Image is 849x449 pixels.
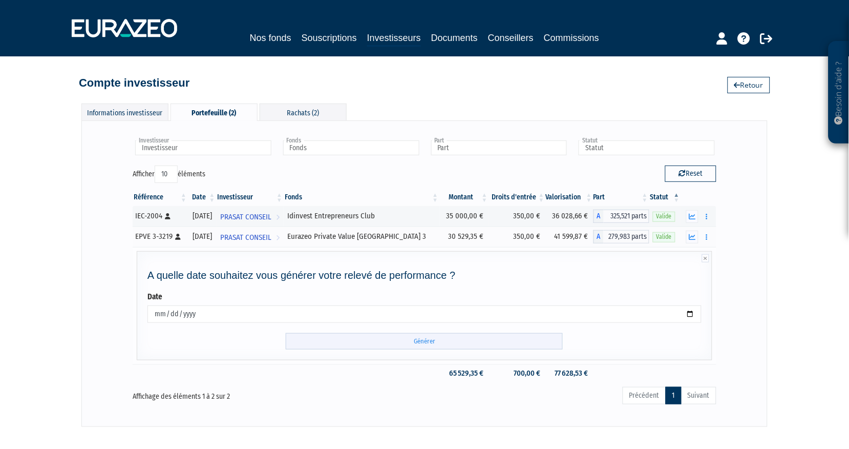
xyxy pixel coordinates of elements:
[440,364,489,382] td: 65 529,35 €
[431,31,478,45] a: Documents
[488,31,534,45] a: Conseillers
[287,231,436,242] div: Eurazeo Private Value [GEOGRAPHIC_DATA] 3
[546,227,593,247] td: 41 599,87 €
[192,211,213,221] div: [DATE]
[302,31,357,45] a: Souscriptions
[593,230,649,243] div: A - Eurazeo Private Value Europe 3
[546,364,593,382] td: 77 628,53 €
[188,189,217,206] th: Date: activer pour trier la colonne par ordre croissant
[593,189,649,206] th: Part: activer pour trier la colonne par ordre croissant
[604,230,649,243] span: 279,983 parts
[544,31,599,45] a: Commissions
[593,210,604,223] span: A
[175,234,181,240] i: [Français] Personne physique
[147,292,162,302] label: Date
[250,31,291,45] a: Nos fonds
[284,189,440,206] th: Fonds: activer pour trier la colonne par ordre croissant
[133,189,188,206] th: Référence : activer pour trier la colonne par ordre croissant
[546,206,593,227] td: 36 028,66 €
[287,211,436,221] div: Idinvest Entrepreneurs Club
[604,210,649,223] span: 325,521 parts
[286,333,563,350] input: Générer
[665,166,716,182] button: Reset
[489,189,546,206] th: Droits d'entrée: activer pour trier la colonne par ordre croissant
[833,47,845,139] p: Besoin d'aide ?
[165,213,171,219] i: [Français] Personne physique
[489,227,546,247] td: 350,00 €
[217,227,284,247] a: PRASAT CONSEIL
[217,206,284,227] a: PRASAT CONSEIL
[260,104,347,120] div: Rachats (2)
[489,364,546,382] td: 700,00 €
[593,210,649,223] div: A - Idinvest Entrepreneurs Club
[440,206,489,227] td: 35 000,00 €
[276,208,280,227] i: Voir l'investisseur
[221,208,272,227] span: PRASAT CONSEIL
[440,189,489,206] th: Montant: activer pour trier la colonne par ordre croissant
[653,212,675,221] span: Valide
[440,227,489,247] td: 30 529,35 €
[666,387,682,404] a: 1
[135,231,184,242] div: EPVE 3-3219
[593,230,604,243] span: A
[135,211,184,221] div: IEC-2004
[133,386,367,402] div: Affichage des éléments 1 à 2 sur 2
[276,228,280,247] i: Voir l'investisseur
[171,104,258,121] div: Portefeuille (2)
[489,206,546,227] td: 350,00 €
[221,228,272,247] span: PRASAT CONSEIL
[72,19,177,37] img: 1732889491-logotype_eurazeo_blanc_rvb.png
[81,104,168,120] div: Informations investisseur
[546,189,593,206] th: Valorisation: activer pour trier la colonne par ordre croissant
[217,189,284,206] th: Investisseur: activer pour trier la colonne par ordre croissant
[192,231,213,242] div: [DATE]
[649,189,681,206] th: Statut : activer pour trier la colonne par ordre d&eacute;croissant
[133,166,205,183] label: Afficher éléments
[653,232,675,242] span: Valide
[147,270,702,281] h4: A quelle date souhaitez vous générer votre relevé de performance ?
[155,166,178,183] select: Afficheréléments
[367,31,421,47] a: Investisseurs
[728,77,770,93] a: Retour
[79,77,189,89] h4: Compte investisseur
